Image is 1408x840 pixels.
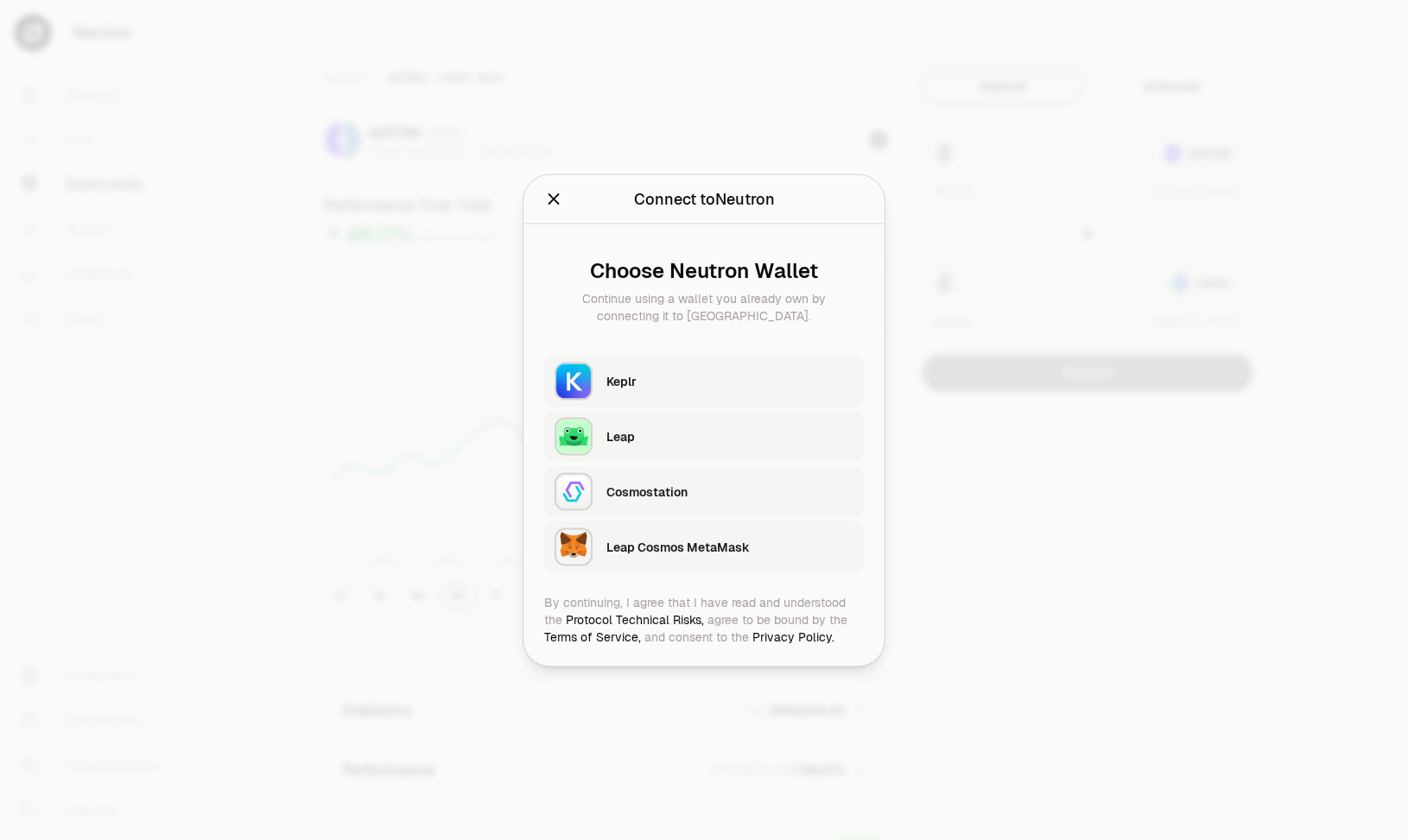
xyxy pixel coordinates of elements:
[544,410,864,462] button: LeapLeap
[606,372,853,389] div: Keplr
[752,628,834,644] a: Privacy Policy.
[556,363,591,398] img: Keplr
[544,521,864,572] button: Leap Cosmos MetaMaskLeap Cosmos MetaMask
[544,186,563,211] button: Close
[556,529,591,564] img: Leap Cosmos MetaMask
[556,419,591,453] img: Leap
[558,289,850,324] div: Continue using a wallet you already own by connecting it to [GEOGRAPHIC_DATA].
[606,427,853,445] div: Leap
[544,628,641,644] a: Terms of Service,
[544,355,864,407] button: KeplrKeplr
[544,465,864,517] button: CosmostationCosmostation
[558,258,850,282] div: Choose Neutron Wallet
[606,538,853,555] div: Leap Cosmos MetaMask
[566,611,704,627] a: Protocol Technical Risks,
[544,593,864,645] div: By continuing, I agree that I have read and understood the agree to be bound by the and consent t...
[606,483,853,500] div: Cosmostation
[556,474,591,508] img: Cosmostation
[634,186,775,211] div: Connect to Neutron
